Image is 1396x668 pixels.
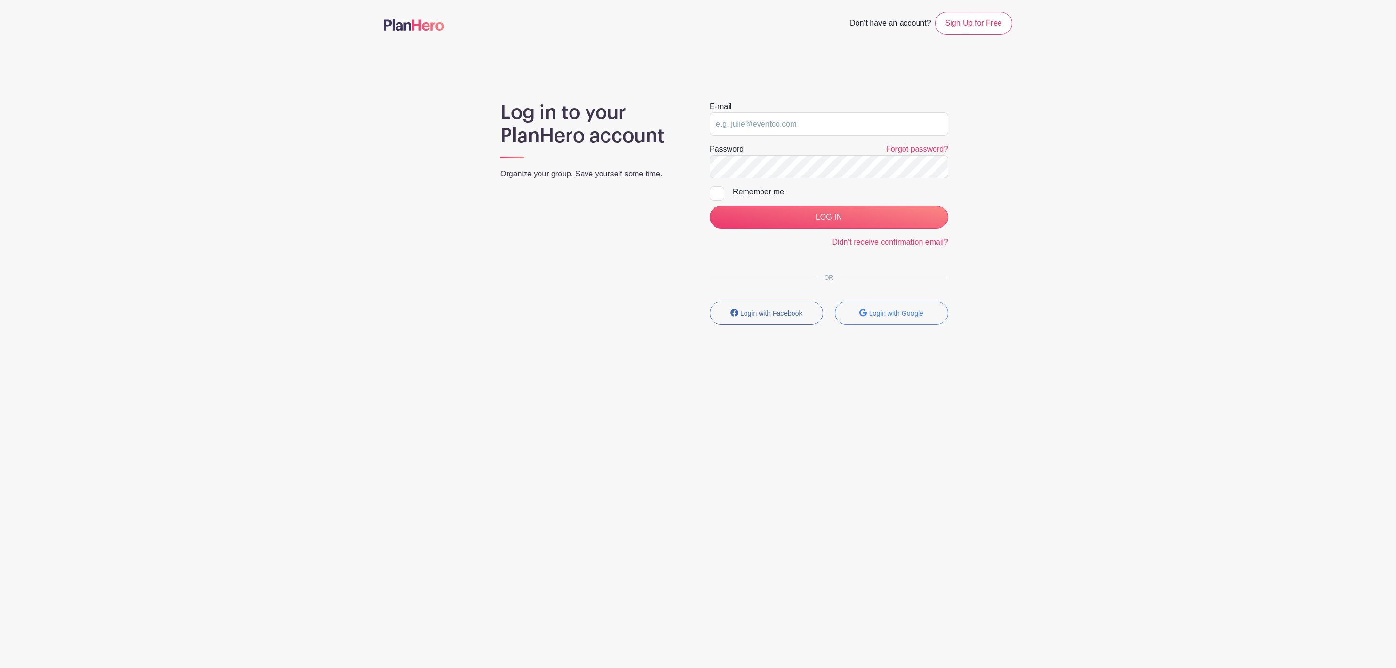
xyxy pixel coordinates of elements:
small: Login with Google [869,309,923,317]
button: Login with Google [835,302,948,325]
button: Login with Facebook [710,302,823,325]
input: LOG IN [710,206,948,229]
div: Remember me [733,186,948,198]
span: Don't have an account? [850,14,931,35]
a: Didn't receive confirmation email? [832,238,948,246]
a: Sign Up for Free [935,12,1012,35]
input: e.g. julie@eventco.com [710,112,948,136]
h1: Log in to your PlanHero account [500,101,686,147]
label: E-mail [710,101,731,112]
span: OR [817,274,841,281]
p: Organize your group. Save yourself some time. [500,168,686,180]
img: logo-507f7623f17ff9eddc593b1ce0a138ce2505c220e1c5a4e2b4648c50719b7d32.svg [384,19,444,31]
a: Forgot password? [886,145,948,153]
small: Login with Facebook [740,309,802,317]
label: Password [710,143,744,155]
